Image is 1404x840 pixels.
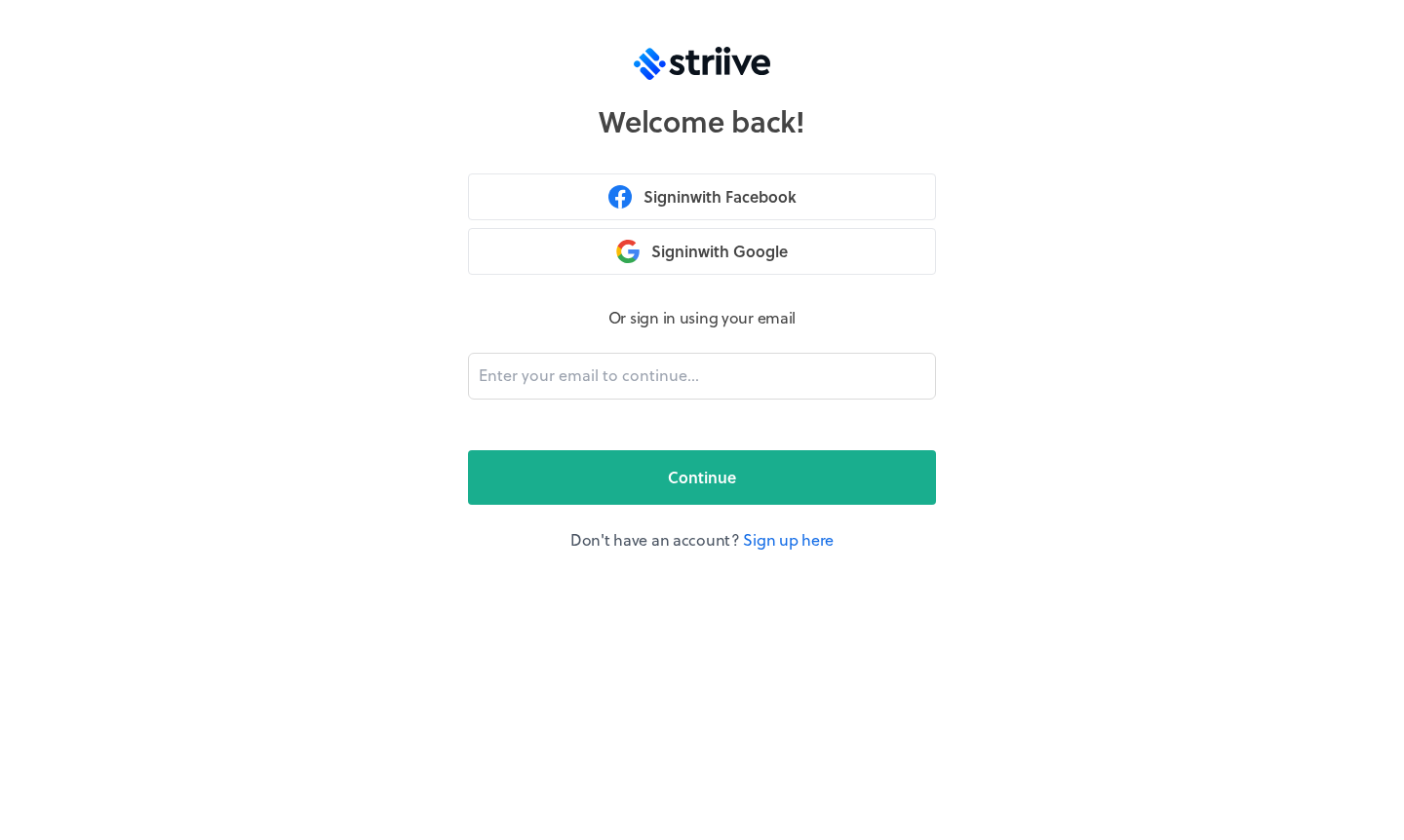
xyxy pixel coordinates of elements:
button: Signinwith Facebook [468,173,936,220]
input: Enter your email to continue... [468,353,936,400]
button: Continue [468,450,936,505]
p: Or sign in using your email [468,306,936,329]
a: Sign up here [743,528,834,551]
button: Signinwith Google [468,228,936,275]
p: Don't have an account? [468,528,936,552]
img: logo-trans.svg [634,47,770,80]
span: Continue [668,466,736,489]
h1: Welcome back! [599,103,804,138]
